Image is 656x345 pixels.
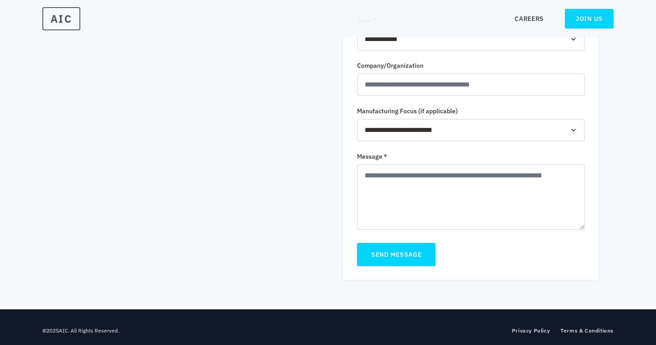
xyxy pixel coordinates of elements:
[42,7,80,30] a: AIC
[515,14,544,23] a: CAREERS
[561,327,614,334] a: Terms & Conditions
[357,61,585,70] label: Company/Organization
[357,243,436,266] button: SEND MESSAGE
[357,152,585,161] label: Message *
[42,327,119,334] p: © 2025 AIC. All Rights Reserved.
[565,9,614,29] a: JOIN US
[512,327,550,334] a: Privacy Policy
[357,107,585,115] label: Manufacturing Focus (if applicable)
